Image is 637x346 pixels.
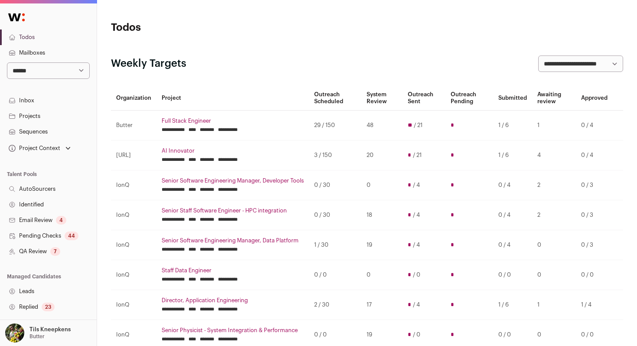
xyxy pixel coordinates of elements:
td: IonQ [111,290,156,320]
td: 0 / 4 [493,170,532,200]
td: 0 / 30 [309,170,361,200]
td: 1 / 6 [493,140,532,170]
div: 4 [56,216,66,225]
td: 0 / 30 [309,200,361,230]
button: Open dropdown [3,323,72,343]
td: 0 / 0 [493,260,532,290]
td: 2 / 30 [309,290,361,320]
td: 1 [532,290,576,320]
span: / 0 [413,331,420,338]
td: IonQ [111,230,156,260]
a: Senior Software Engineering Manager, Data Platform [162,237,304,244]
td: 19 [361,230,403,260]
th: Outreach Sent [403,86,445,111]
div: 23 [42,303,55,311]
th: Outreach Scheduled [309,86,361,111]
span: / 4 [413,242,420,248]
td: IonQ [111,200,156,230]
td: 0 / 0 [309,260,361,290]
td: 1 / 6 [493,290,532,320]
span: / 21 [413,152,422,159]
td: 0 [361,260,403,290]
td: 0 [532,260,576,290]
th: Awaiting review [532,86,576,111]
h1: Todos [111,21,282,35]
span: / 21 [414,122,422,129]
td: 0 / 4 [576,111,613,140]
td: 0 / 3 [576,200,613,230]
td: 20 [361,140,403,170]
td: 17 [361,290,403,320]
th: Approved [576,86,613,111]
span: / 4 [413,182,420,189]
td: [URL] [111,140,156,170]
td: 1 / 6 [493,111,532,140]
td: 0 [532,230,576,260]
a: Senior Software Engineering Manager, Developer Tools [162,177,304,184]
span: / 4 [413,301,420,308]
td: 0 [361,170,403,200]
h2: Weekly Targets [111,57,186,71]
td: 1 / 30 [309,230,361,260]
button: Open dropdown [7,142,72,154]
td: 3 / 150 [309,140,361,170]
td: 48 [361,111,403,140]
div: 7 [50,247,60,256]
img: Wellfound [3,9,29,26]
div: Project Context [7,145,60,152]
td: 18 [361,200,403,230]
a: Senior Staff Software Engineer - HPC integration [162,207,304,214]
span: / 0 [413,271,420,278]
p: Butter [29,333,45,340]
td: Butter [111,111,156,140]
img: 6689865-medium_jpg [5,323,24,343]
span: / 4 [413,212,420,219]
td: 0 / 3 [576,230,613,260]
th: System Review [361,86,403,111]
td: IonQ [111,170,156,200]
td: 0 / 4 [493,230,532,260]
td: 1 / 4 [576,290,613,320]
a: Director, Application Engineering [162,297,304,304]
td: 0 / 3 [576,170,613,200]
td: 0 / 4 [493,200,532,230]
td: 0 / 4 [576,140,613,170]
th: Organization [111,86,156,111]
td: 2 [532,200,576,230]
div: 44 [65,232,78,240]
a: Full Stack Engineer [162,118,304,124]
a: AI Innovator [162,147,304,154]
th: Submitted [493,86,532,111]
a: Staff Data Engineer [162,267,304,274]
td: 1 [532,111,576,140]
td: 29 / 150 [309,111,361,140]
td: 0 / 0 [576,260,613,290]
th: Project [156,86,309,111]
p: Tils Kneepkens [29,326,71,333]
td: IonQ [111,260,156,290]
td: 4 [532,140,576,170]
td: 2 [532,170,576,200]
a: Senior Physicist - System Integration & Performance [162,327,304,334]
th: Outreach Pending [445,86,493,111]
